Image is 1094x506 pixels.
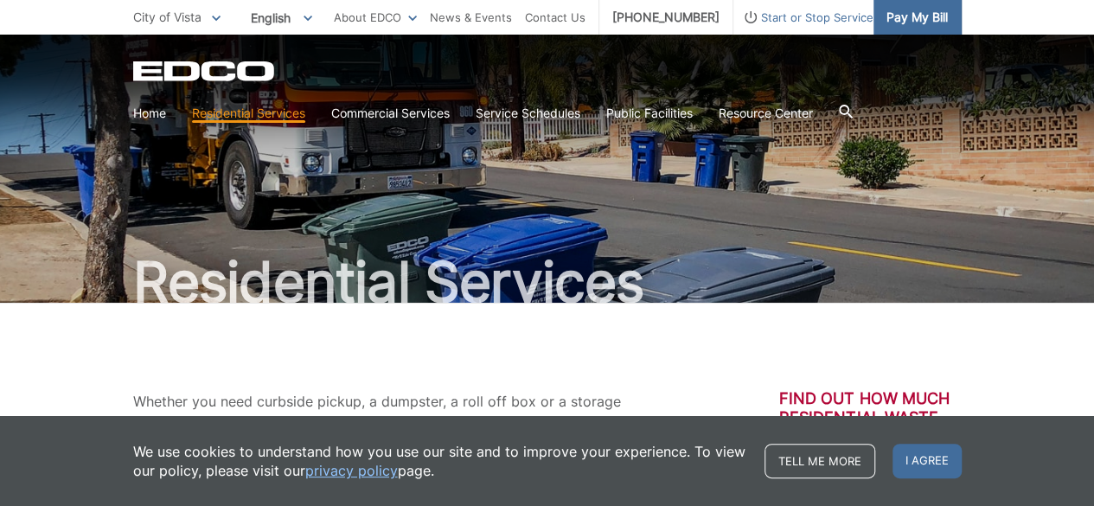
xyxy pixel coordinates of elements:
h1: Residential Services [133,254,962,310]
a: privacy policy [305,461,398,480]
a: News & Events [430,8,512,27]
p: Whether you need curbside pickup, a dumpster, a roll off box or a storage container, EDCO has a s... [133,389,675,486]
a: Tell me more [765,444,875,478]
span: English [238,3,325,32]
a: Home [133,104,166,123]
a: Public Facilities [606,104,693,123]
p: We use cookies to understand how you use our site and to improve your experience. To view our pol... [133,442,747,480]
a: Service Schedules [476,104,580,123]
a: Commercial Services [331,104,450,123]
span: I agree [892,444,962,478]
span: Pay My Bill [886,8,948,27]
h3: Find out how much residential waste you divert from the landfill [779,389,962,465]
span: City of Vista [133,10,202,24]
a: Residential Services [192,104,305,123]
a: EDCD logo. Return to the homepage. [133,61,277,81]
a: Resource Center [719,104,813,123]
a: Contact Us [525,8,585,27]
a: About EDCO [334,8,417,27]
